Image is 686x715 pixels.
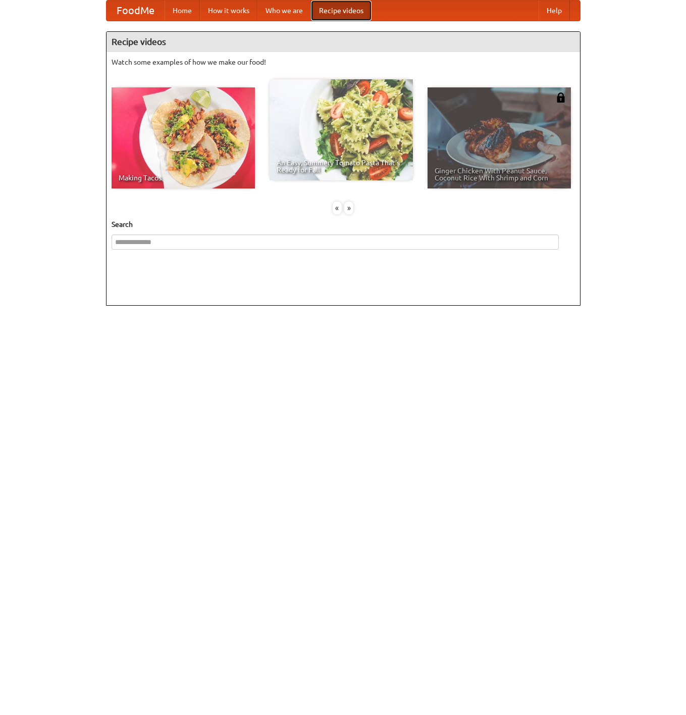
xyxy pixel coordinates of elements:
h4: Recipe videos [107,32,580,52]
div: « [333,202,342,214]
img: 483408.png [556,92,566,103]
a: Making Tacos [112,87,255,188]
a: Recipe videos [311,1,372,21]
a: FoodMe [107,1,165,21]
a: Home [165,1,200,21]
p: Watch some examples of how we make our food! [112,57,575,67]
span: Making Tacos [119,174,248,181]
a: Help [539,1,570,21]
a: Who we are [257,1,311,21]
div: » [344,202,353,214]
a: How it works [200,1,257,21]
h5: Search [112,219,575,229]
a: An Easy, Summery Tomato Pasta That's Ready for Fall [270,79,413,180]
span: An Easy, Summery Tomato Pasta That's Ready for Fall [277,159,406,173]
